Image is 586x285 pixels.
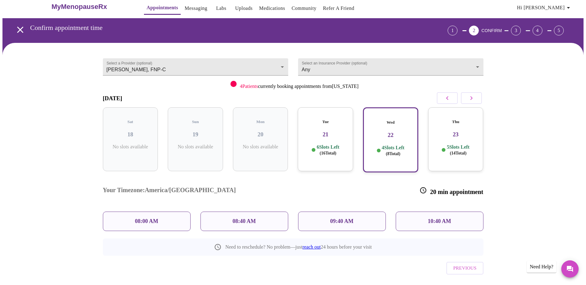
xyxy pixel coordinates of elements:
div: 5 [554,26,564,35]
p: 6 Slots Left [317,144,339,156]
h3: 23 [433,131,478,138]
a: Community [292,4,317,13]
h5: Tue [303,119,348,124]
button: Community [289,2,319,14]
h3: MyMenopauseRx [52,3,107,11]
button: open drawer [11,21,29,39]
span: Previous [453,264,476,272]
p: 08:00 AM [135,218,158,225]
button: Messaging [182,2,210,14]
div: 1 [448,26,457,35]
h3: Confirm appointment time [30,24,413,32]
a: reach out [302,244,321,250]
button: Previous [446,262,483,274]
button: Uploads [233,2,255,14]
button: Messages [561,260,579,278]
p: No slots available [238,144,283,150]
span: ( 16 Total) [320,151,336,155]
h3: 20 [238,131,283,138]
h3: 20 min appointment [419,187,483,196]
span: 4 Patients [240,84,258,89]
h3: Your Timezone: America/[GEOGRAPHIC_DATA] [103,187,236,196]
a: Refer a Friend [323,4,355,13]
div: 2 [469,26,479,35]
span: ( 14 Total) [450,151,466,155]
h5: Sat [108,119,153,124]
button: Appointments [144,2,180,15]
h5: Sun [173,119,218,124]
a: Appointments [146,3,178,12]
p: 4 Slots Left [382,145,404,157]
h5: Thu [433,119,478,124]
button: Hi [PERSON_NAME] [515,2,575,14]
p: 09:40 AM [330,218,354,225]
h3: 18 [108,131,153,138]
p: No slots available [173,144,218,150]
div: 4 [533,26,542,35]
button: Labs [211,2,231,14]
h3: [DATE] [103,95,122,102]
p: No slots available [108,144,153,150]
div: [PERSON_NAME], FNP-C [103,58,288,76]
span: CONFIRM [481,28,502,33]
p: 10:40 AM [428,218,451,225]
div: Any [298,58,483,76]
p: Need to reschedule? No problem—just 24 hours before your visit [225,244,372,250]
a: Labs [216,4,226,13]
a: Medications [259,4,285,13]
button: Refer a Friend [321,2,357,14]
div: Need Help? [527,261,556,273]
span: ( 8 Total) [386,151,400,156]
h3: 21 [303,131,348,138]
h5: Mon [238,119,283,124]
p: currently booking appointments from [US_STATE] [240,84,358,89]
h3: 22 [369,132,413,138]
div: 3 [511,26,521,35]
h5: Wed [369,120,413,125]
button: Medications [257,2,288,14]
p: 08:40 AM [233,218,256,225]
a: Messaging [185,4,207,13]
h3: 19 [173,131,218,138]
a: Uploads [235,4,253,13]
p: 5 Slots Left [447,144,469,156]
span: Hi [PERSON_NAME] [517,3,572,12]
